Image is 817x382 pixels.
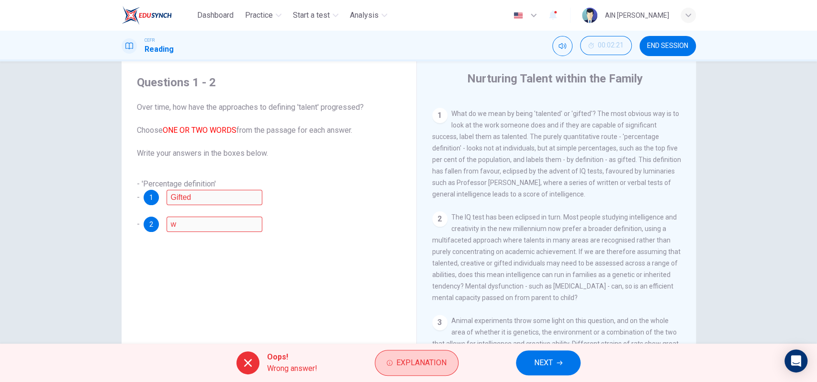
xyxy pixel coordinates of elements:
img: en [512,12,524,19]
span: What do we mean by being 'talented' or 'gifted'? The most obvious way is to look at the work some... [432,110,681,198]
div: Mute [552,36,572,56]
input: multifaceted; multifaceted approach; [167,217,262,232]
h4: Questions 1 - 2 [137,75,401,90]
img: Profile picture [582,8,597,23]
button: Practice [241,7,285,24]
span: Dashboard [197,10,234,21]
font: ONE OR TWO WORDS [163,126,236,135]
span: - [137,220,140,229]
div: 2 [432,211,448,227]
button: Start a test [289,7,342,24]
span: Analysis [350,10,379,21]
div: AIN [PERSON_NAME] [605,10,669,21]
span: - 'Percentage definition' - [137,179,216,202]
span: Wrong answer! [267,363,317,374]
button: Analysis [346,7,391,24]
span: 00:02:21 [598,42,624,49]
button: NEXT [516,350,581,375]
button: END SESSION [639,36,696,56]
div: 3 [432,315,448,330]
a: EduSynch logo [122,6,194,25]
div: Hide [580,36,632,56]
button: 00:02:21 [580,36,632,55]
span: NEXT [534,356,553,370]
h4: Nurturing Talent within the Family [467,71,643,86]
span: Practice [245,10,273,21]
div: Open Intercom Messenger [784,349,807,372]
span: The IQ test has been eclipsed in turn. Most people studying intelligence and creativity in the ne... [432,213,681,301]
h1: Reading [145,44,174,55]
button: Dashboard [193,7,237,24]
span: Start a test [293,10,330,21]
span: Over time, how have the approaches to defining 'talent' progressed? Choose from the passage for e... [137,102,401,159]
input: IQ; intelligence; IQ tests; IQ test; [167,190,262,205]
span: Explanation [396,356,447,370]
img: EduSynch logo [122,6,172,25]
span: Oops! [267,351,317,363]
span: CEFR [145,37,155,44]
span: END SESSION [647,42,688,50]
button: Explanation [375,350,459,376]
span: 1 [149,194,153,201]
span: 2 [149,221,153,228]
div: 1 [432,108,448,123]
